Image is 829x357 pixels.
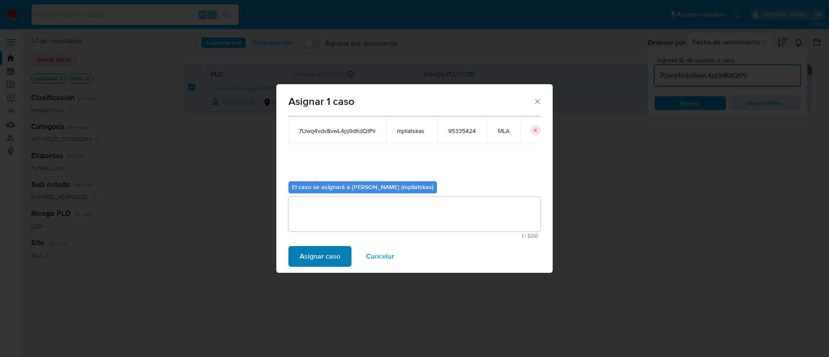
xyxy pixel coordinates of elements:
button: Cerrar ventana [533,97,541,105]
span: Máximo 500 caracteres [291,233,538,239]
span: 7Uwq4vdv8vwL4pj9dKdQtPir [299,127,376,135]
button: Asignar caso [288,246,351,267]
span: 95335424 [448,127,477,135]
b: El caso se asignará a [PERSON_NAME] (mpliatskas) [292,183,433,191]
span: Cancelar [366,247,394,266]
span: Asignar caso [300,247,340,266]
button: icon-button [530,125,541,136]
span: MLA [498,127,509,135]
span: mpliatskas [397,127,427,135]
span: Asignar 1 caso [288,96,533,107]
div: assign-modal [276,84,553,273]
button: Cancelar [355,246,405,267]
